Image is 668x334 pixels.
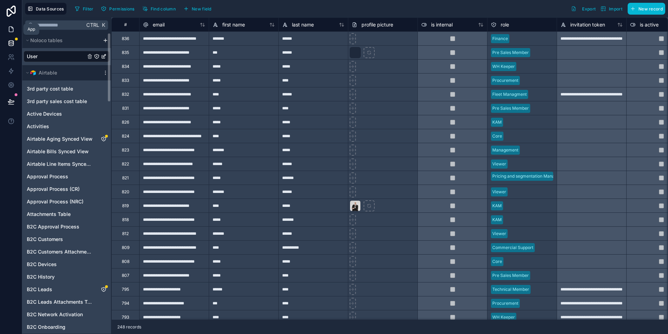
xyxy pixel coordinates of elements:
span: is internal [431,21,453,28]
div: KAM [492,119,502,125]
button: Export [568,3,598,15]
div: 834 [122,64,129,69]
div: 812 [122,231,129,236]
div: 835 [122,50,129,55]
span: profile picture [361,21,393,28]
span: first name [222,21,245,28]
div: Procurement [492,300,518,306]
div: 836 [122,36,129,41]
div: KAM [492,217,502,223]
button: Find column [140,3,178,14]
div: KAM [492,203,502,209]
span: email [153,21,165,28]
span: New field [192,6,212,11]
div: Fleet Managment [492,91,527,98]
div: 794 [122,301,129,306]
a: Permissions [98,3,140,14]
div: Technical Member [492,286,529,293]
div: 822 [122,161,129,167]
span: Permissions [109,6,134,11]
button: New field [181,3,214,14]
span: K [101,23,106,28]
div: 823 [122,147,129,153]
span: Ctrl [86,21,100,29]
div: Management [492,147,518,153]
span: Filter [83,6,94,11]
span: invitation token [570,21,605,28]
div: Pre Sales Member [492,49,529,56]
div: Finance [492,36,508,42]
div: Viewer [492,189,506,195]
span: Find column [151,6,176,11]
span: 248 records [117,324,141,330]
div: Pricing and segmentation Manager [492,173,561,179]
button: Permissions [98,3,137,14]
span: Data Sources [36,6,64,11]
div: Viewer [492,231,506,237]
span: New record [638,6,663,11]
span: is active [640,21,659,28]
div: 808 [122,259,129,264]
div: Pre Sales Member [492,105,529,111]
span: role [501,21,509,28]
div: 831 [122,106,129,111]
div: 809 [122,245,129,250]
div: Viewer [492,161,506,167]
span: Export [582,6,596,11]
div: 820 [122,189,129,195]
div: 819 [122,203,129,209]
div: WH Keeper [492,314,515,320]
div: 821 [122,175,129,181]
div: Core [492,133,502,139]
div: 824 [122,133,129,139]
div: 833 [122,78,129,83]
button: New record [628,3,665,15]
div: 795 [122,287,129,292]
a: New record [625,3,665,15]
button: Import [598,3,625,15]
div: 807 [122,273,129,278]
span: Import [609,6,622,11]
div: Core [492,258,502,265]
div: App [27,26,35,32]
button: Filter [72,3,96,14]
div: Commercial Support [492,244,533,251]
div: WH Keeper [492,63,515,70]
div: 793 [122,314,129,320]
div: 818 [122,217,129,223]
div: # [117,22,134,27]
div: Procurement [492,77,518,84]
div: 832 [122,92,129,97]
div: Pre Sales Member [492,272,529,279]
span: last name [292,21,314,28]
div: 826 [122,119,129,125]
button: Data Sources [25,3,66,15]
